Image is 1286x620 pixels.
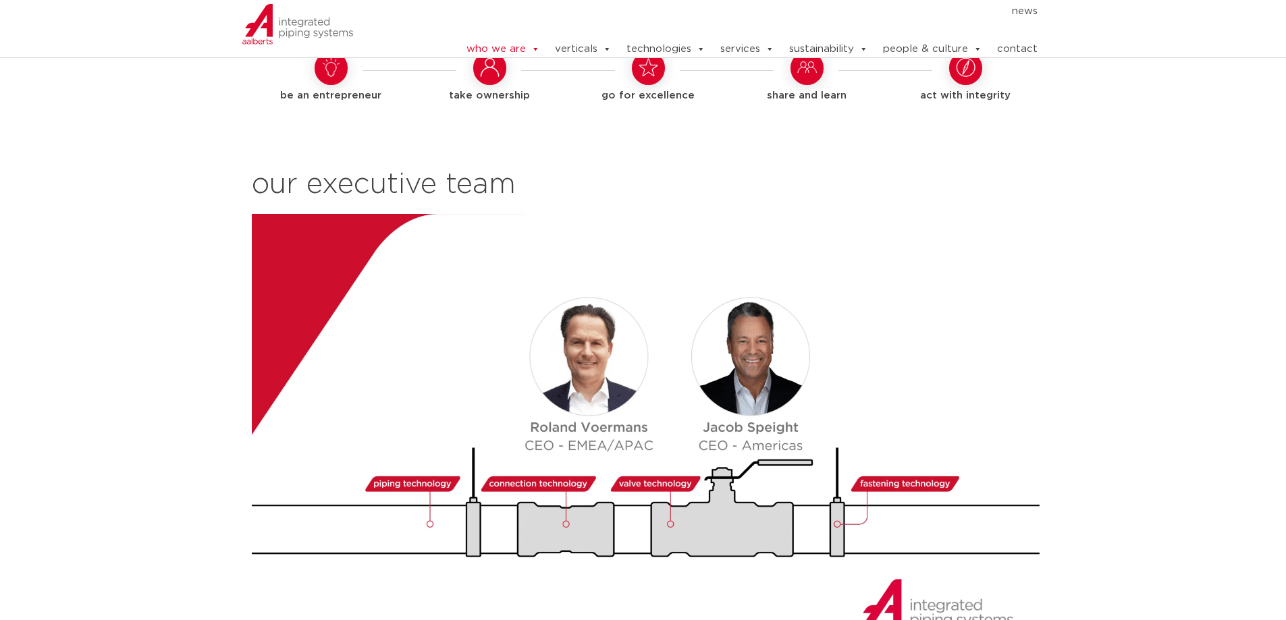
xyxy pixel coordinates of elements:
[555,36,612,63] a: verticals
[720,36,774,63] a: services
[259,85,404,107] h5: be an entrepreneur
[789,36,868,63] a: sustainability
[576,85,721,107] h5: go for excellence
[425,1,1038,22] nav: Menu
[417,85,562,107] h5: take ownership
[626,36,705,63] a: technologies
[997,36,1038,63] a: contact
[883,36,982,63] a: people & culture
[893,85,1038,107] h5: act with integrity
[734,85,880,107] h5: share and learn
[466,36,540,63] a: who we are
[252,169,1045,201] h2: our executive team
[1012,1,1038,22] a: news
